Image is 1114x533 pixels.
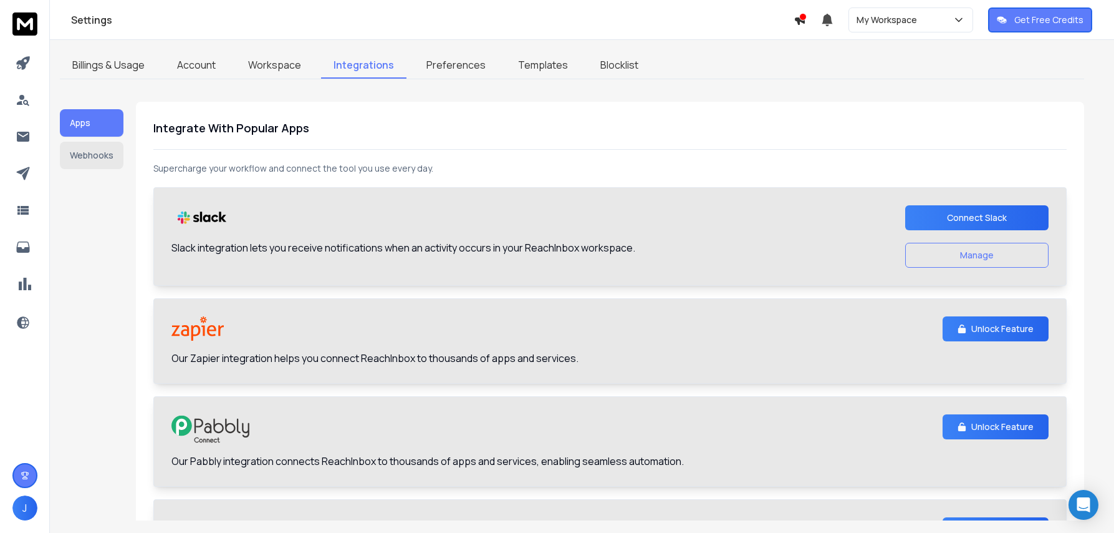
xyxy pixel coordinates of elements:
[71,12,794,27] h1: Settings
[153,162,1067,175] p: Supercharge your workflow and connect the tool you use every day.
[171,351,579,366] p: Our Zapier integration helps you connect ReachInbox to thousands of apps and services.
[943,316,1049,341] button: Unlock Feature
[12,496,37,521] button: J
[1014,14,1083,26] p: Get Free Credits
[1068,490,1098,520] div: Open Intercom Messenger
[971,421,1034,433] p: Unlock Feature
[857,14,922,26] p: My Workspace
[165,52,228,79] a: Account
[414,52,498,79] a: Preferences
[60,52,157,79] a: Billings & Usage
[153,119,1067,137] h1: Integrate With Popular Apps
[588,52,651,79] a: Blocklist
[905,205,1049,230] button: Connect Slack
[905,243,1049,268] button: Manage
[171,454,684,469] p: Our Pabbly integration connects ReachInbox to thousands of apps and services, enabling seamless a...
[321,52,406,79] a: Integrations
[236,52,314,79] a: Workspace
[506,52,580,79] a: Templates
[171,240,635,255] p: Slack integration lets you receive notifications when an activity occurs in your ReachInbox works...
[60,109,123,137] button: Apps
[943,414,1049,439] button: Unlock Feature
[60,142,123,169] button: Webhooks
[971,323,1034,335] p: Unlock Feature
[988,7,1092,32] button: Get Free Credits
